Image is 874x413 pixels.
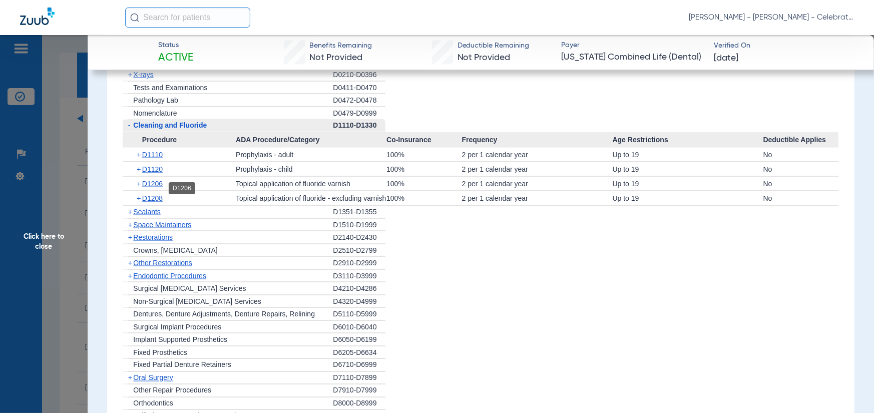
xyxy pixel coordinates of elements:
span: + [128,233,132,241]
div: D1110-D1330 [333,119,385,132]
span: + [137,162,142,176]
div: D1510-D1999 [333,219,385,232]
span: Fixed Partial Denture Retainers [133,361,231,369]
div: Up to 19 [613,148,763,162]
div: Prophylaxis - child [236,162,386,176]
div: D7110-D7899 [333,372,385,385]
span: Deductible Applies [763,132,839,148]
span: + [137,148,142,162]
div: D2510-D2799 [333,244,385,257]
div: D6050-D6199 [333,333,385,346]
span: D1208 [142,194,163,202]
span: Age Restrictions [613,132,763,148]
input: Search for patients [125,8,250,28]
img: Zuub Logo [20,8,55,25]
div: D1351-D1355 [333,206,385,219]
span: Orthodontics [133,399,173,407]
span: Benefits Remaining [309,41,372,51]
span: Co-Insurance [386,132,462,148]
span: Nomenclature [133,109,177,117]
div: 2 per 1 calendar year [462,191,613,205]
span: Oral Surgery [133,374,173,382]
span: Pathology Lab [133,96,178,104]
div: No [763,177,839,191]
span: + [128,71,132,79]
div: No [763,162,839,176]
span: - [128,121,131,129]
span: [DATE] [714,52,738,65]
div: Prophylaxis - adult [236,148,386,162]
span: Verified On [714,41,857,51]
div: D1206 [169,182,195,194]
span: Implant Supported Prosthetics [133,335,227,343]
div: D0472-D0478 [333,94,385,107]
span: Space Maintainers [133,221,191,229]
span: + [128,221,132,229]
span: X-rays [133,71,153,79]
span: Restorations [133,233,173,241]
div: Topical application of fluoride varnish [236,177,386,191]
div: 2 per 1 calendar year [462,148,613,162]
span: + [128,208,132,216]
span: Endodontic Procedures [133,272,206,280]
span: D1110 [142,151,163,159]
div: D2910-D2999 [333,257,385,270]
span: [PERSON_NAME] - [PERSON_NAME] - Celebration Pediatric Dentistry [689,13,854,23]
div: Up to 19 [613,177,763,191]
img: Search Icon [130,13,139,22]
div: D4320-D4999 [333,295,385,308]
div: D0411-D0470 [333,82,385,95]
div: D6010-D6040 [333,321,385,334]
div: 100% [386,177,462,191]
span: Other Repair Procedures [133,386,211,394]
span: Other Restorations [133,259,192,267]
span: D1120 [142,165,163,173]
div: D4210-D4286 [333,282,385,295]
span: + [128,259,132,267]
div: D7910-D7999 [333,384,385,397]
span: Active [158,51,193,65]
span: Deductible Remaining [458,41,530,51]
span: + [128,272,132,280]
span: Surgical [MEDICAL_DATA] Services [133,284,246,292]
span: Not Provided [309,53,362,62]
div: 100% [386,191,462,205]
div: Up to 19 [613,191,763,205]
span: Dentures, Denture Adjustments, Denture Repairs, Relining [133,310,315,318]
span: Frequency [462,132,613,148]
div: Topical application of fluoride - excluding varnish [236,191,386,205]
div: D0479-D0999 [333,107,385,120]
div: 2 per 1 calendar year [462,162,613,176]
div: 100% [386,148,462,162]
span: Not Provided [458,53,511,62]
span: [US_STATE] Combined Life (Dental) [561,51,705,64]
div: 100% [386,162,462,176]
span: ADA Procedure/Category [236,132,386,148]
span: + [128,374,132,382]
span: D1206 [142,180,163,188]
span: + [137,177,142,191]
div: No [763,148,839,162]
iframe: Chat Widget [824,365,874,413]
div: D6710-D6999 [333,359,385,372]
span: Procedure [123,132,236,148]
div: D2140-D2430 [333,231,385,244]
div: D5110-D5999 [333,308,385,321]
div: D6205-D6634 [333,346,385,359]
span: Status [158,40,193,51]
span: Cleaning and Fluoride [133,121,207,129]
div: D8000-D8999 [333,397,385,410]
span: Non-Surgical [MEDICAL_DATA] Services [133,297,261,305]
span: Tests and Examinations [133,84,207,92]
div: Up to 19 [613,162,763,176]
span: Fixed Prosthetics [133,348,187,356]
span: Surgical Implant Procedures [133,323,221,331]
span: + [137,191,142,205]
div: 2 per 1 calendar year [462,177,613,191]
span: Sealants [133,208,160,216]
div: D3110-D3999 [333,270,385,283]
div: D0210-D0396 [333,69,385,82]
div: No [763,191,839,205]
span: Payer [561,40,705,51]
